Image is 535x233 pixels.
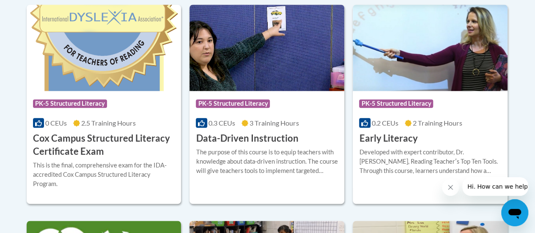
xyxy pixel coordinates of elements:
[250,119,299,127] span: 3 Training Hours
[189,5,344,91] img: Course Logo
[27,5,181,91] img: Course Logo
[353,5,508,91] img: Course Logo
[462,177,528,196] iframe: Message from company
[33,99,107,108] span: PK-5 Structured Literacy
[196,148,338,175] div: The purpose of this course is to equip teachers with knowledge about data-driven instruction. The...
[359,148,501,175] div: Developed with expert contributor, Dr. [PERSON_NAME], Reading Teacherʹs Top Ten Tools. Through th...
[209,119,235,127] span: 0.3 CEUs
[442,179,459,196] iframe: Close message
[372,119,398,127] span: 0.2 CEUs
[27,5,181,203] a: Course LogoPK-5 Structured Literacy0 CEUs2.5 Training Hours Cox Campus Structured Literacy Certif...
[33,132,175,158] h3: Cox Campus Structured Literacy Certificate Exam
[413,119,462,127] span: 2 Training Hours
[81,119,136,127] span: 2.5 Training Hours
[189,5,344,203] a: Course LogoPK-5 Structured Literacy0.3 CEUs3 Training Hours Data-Driven InstructionThe purpose of...
[196,132,298,145] h3: Data-Driven Instruction
[501,199,528,226] iframe: Button to launch messaging window
[359,99,433,108] span: PK-5 Structured Literacy
[359,132,417,145] h3: Early Literacy
[33,161,175,189] div: This is the final, comprehensive exam for the IDA-accredited Cox Campus Structured Literacy Program.
[196,99,270,108] span: PK-5 Structured Literacy
[5,6,69,13] span: Hi. How can we help?
[353,5,508,203] a: Course LogoPK-5 Structured Literacy0.2 CEUs2 Training Hours Early LiteracyDeveloped with expert c...
[45,119,67,127] span: 0 CEUs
